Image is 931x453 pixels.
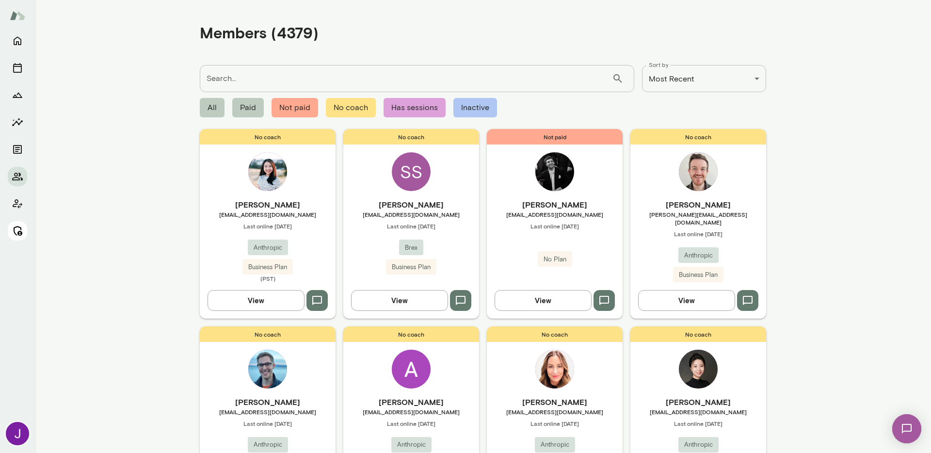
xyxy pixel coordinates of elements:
[535,350,574,388] img: Katie Streu
[8,31,27,50] button: Home
[630,326,766,342] span: No coach
[248,440,288,450] span: Anthropic
[487,396,623,408] h6: [PERSON_NAME]
[232,98,264,117] span: Paid
[200,210,336,218] span: [EMAIL_ADDRESS][DOMAIN_NAME]
[678,440,719,450] span: Anthropic
[8,85,27,105] button: Growth Plan
[200,275,336,282] span: (PST)
[673,270,723,280] span: Business Plan
[208,290,305,310] button: View
[453,98,497,117] span: Inactive
[8,58,27,78] button: Sessions
[649,61,669,69] label: Sort by
[200,129,336,145] span: No coach
[384,98,446,117] span: Has sessions
[487,420,623,427] span: Last online [DATE]
[679,350,718,388] img: Celine Xie
[343,326,479,342] span: No coach
[200,326,336,342] span: No coach
[679,152,718,191] img: Andrew Munn
[630,230,766,238] span: Last online [DATE]
[242,262,293,272] span: Business Plan
[200,396,336,408] h6: [PERSON_NAME]
[200,23,319,42] h4: Members (4379)
[200,420,336,427] span: Last online [DATE]
[326,98,376,117] span: No coach
[200,199,336,210] h6: [PERSON_NAME]
[8,194,27,213] button: Client app
[8,167,27,186] button: Members
[487,129,623,145] span: Not paid
[343,408,479,416] span: [EMAIL_ADDRESS][DOMAIN_NAME]
[248,152,287,191] img: Hyonjee Joo
[535,440,575,450] span: Anthropic
[392,152,431,191] div: SS
[642,65,766,92] div: Most Recent
[200,408,336,416] span: [EMAIL_ADDRESS][DOMAIN_NAME]
[630,210,766,226] span: [PERSON_NAME][EMAIL_ADDRESS][DOMAIN_NAME]
[351,290,448,310] button: View
[6,422,29,445] img: Jocelyn Grodin
[392,350,431,388] img: Anna Venancio Marques
[630,408,766,416] span: [EMAIL_ADDRESS][DOMAIN_NAME]
[535,152,574,191] img: Alan Weeks
[8,140,27,159] button: Documents
[538,255,572,264] span: No Plan
[343,222,479,230] span: Last online [DATE]
[487,199,623,210] h6: [PERSON_NAME]
[386,262,436,272] span: Business Plan
[200,222,336,230] span: Last online [DATE]
[391,440,432,450] span: Anthropic
[487,326,623,342] span: No coach
[399,243,423,253] span: Brex
[343,199,479,210] h6: [PERSON_NAME]
[272,98,318,117] span: Not paid
[487,210,623,218] span: [EMAIL_ADDRESS][DOMAIN_NAME]
[343,396,479,408] h6: [PERSON_NAME]
[630,199,766,210] h6: [PERSON_NAME]
[343,129,479,145] span: No coach
[248,243,288,253] span: Anthropic
[200,98,225,117] span: All
[343,210,479,218] span: [EMAIL_ADDRESS][DOMAIN_NAME]
[630,129,766,145] span: No coach
[248,350,287,388] img: Eric Stoltz
[343,420,479,427] span: Last online [DATE]
[8,113,27,132] button: Insights
[495,290,592,310] button: View
[630,396,766,408] h6: [PERSON_NAME]
[487,222,623,230] span: Last online [DATE]
[638,290,735,310] button: View
[678,251,719,260] span: Anthropic
[487,408,623,416] span: [EMAIL_ADDRESS][DOMAIN_NAME]
[10,6,25,25] img: Mento
[8,221,27,241] button: Manage
[630,420,766,427] span: Last online [DATE]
